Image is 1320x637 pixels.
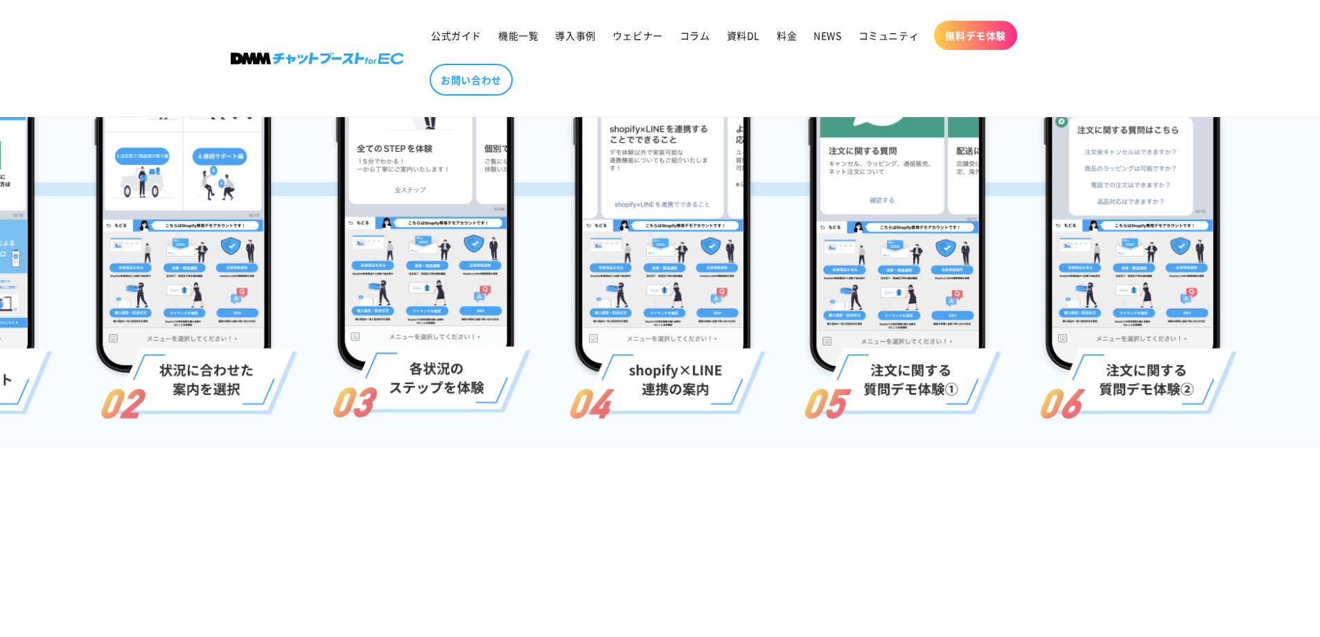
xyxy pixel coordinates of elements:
span: コミュニティ [859,29,919,42]
a: 料金 [768,21,805,50]
a: ウェビナー [604,21,671,50]
a: 公式ガイド [423,21,490,50]
a: コミュニティ [850,21,928,50]
span: 機能一覧 [498,29,538,42]
a: 機能一覧 [490,21,547,50]
a: 無料デモ体験 [934,21,1017,50]
span: お問い合わせ [441,73,502,86]
span: 導入事例 [555,29,595,42]
span: 公式ガイド [431,29,482,42]
span: 無料デモ体験 [945,29,1006,42]
span: ウェビナー [613,29,663,42]
a: お問い合わせ [430,64,513,96]
span: 資料DL [727,29,760,42]
img: 株式会社DMM Boost [231,53,404,64]
span: NEWS [813,29,841,42]
a: 資料DL [719,21,768,50]
span: 料金 [777,29,797,42]
span: コラム [680,29,710,42]
a: NEWS [805,21,850,50]
a: 導入事例 [547,21,604,50]
a: コラム [671,21,719,50]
